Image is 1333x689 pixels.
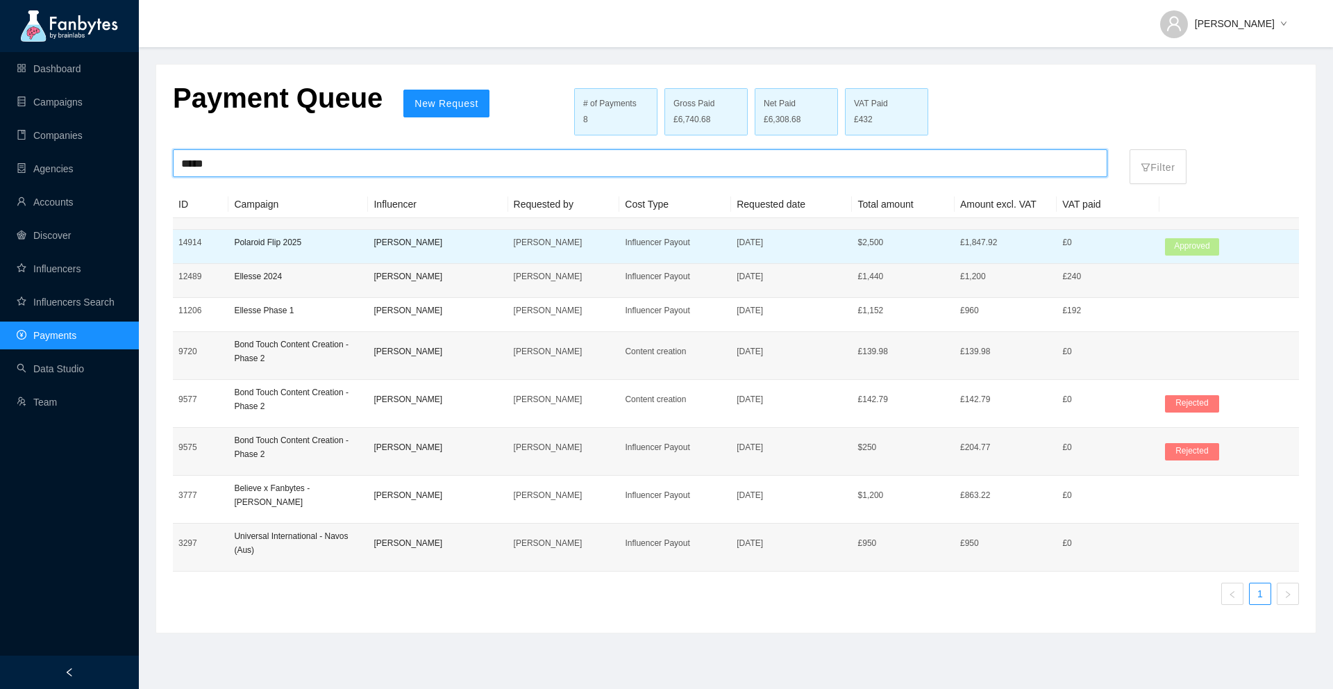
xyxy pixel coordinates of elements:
[514,536,614,550] p: [PERSON_NAME]
[234,235,362,249] p: Polaroid Flip 2025
[625,304,726,317] p: Influencer Payout
[234,529,362,557] p: Universal International - Navos (Aus)
[625,235,726,249] p: Influencer Payout
[1165,443,1219,460] span: Rejected
[178,440,223,454] p: 9575
[955,191,1057,218] th: Amount excl. VAT
[1277,583,1299,605] li: Next Page
[619,191,731,218] th: Cost Type
[178,235,223,249] p: 14914
[514,440,614,454] p: [PERSON_NAME]
[178,304,223,317] p: 11206
[737,536,846,550] p: [DATE]
[737,344,846,358] p: [DATE]
[858,536,949,550] p: £ 950
[731,191,852,218] th: Requested date
[374,536,502,550] p: [PERSON_NAME]
[737,269,846,283] p: [DATE]
[514,304,614,317] p: [PERSON_NAME]
[508,191,620,218] th: Requested by
[1195,16,1275,31] span: [PERSON_NAME]
[625,269,726,283] p: Influencer Payout
[234,338,362,365] p: Bond Touch Content Creation - Phase 2
[374,392,502,406] p: [PERSON_NAME]
[1280,20,1287,28] span: down
[764,113,800,126] span: £6,308.68
[1250,583,1271,604] a: 1
[960,440,1051,454] p: £204.77
[1130,149,1186,184] button: filterFilter
[1062,392,1153,406] p: £0
[737,235,846,249] p: [DATE]
[17,230,71,241] a: radar-chartDiscover
[625,344,726,358] p: Content creation
[1062,304,1153,317] p: £192
[625,440,726,454] p: Influencer Payout
[234,433,362,461] p: Bond Touch Content Creation - Phase 2
[65,667,74,677] span: left
[858,488,949,502] p: $ 1,200
[1057,191,1159,218] th: VAT paid
[1141,153,1175,175] p: Filter
[17,297,115,308] a: starInfluencers Search
[234,481,362,509] p: Believe x Fanbytes - [PERSON_NAME]
[514,488,614,502] p: [PERSON_NAME]
[374,344,502,358] p: [PERSON_NAME]
[960,344,1051,358] p: £139.98
[228,191,368,218] th: Campaign
[764,97,829,110] div: Net Paid
[625,392,726,406] p: Content creation
[737,488,846,502] p: [DATE]
[858,304,949,317] p: £ 1,152
[1062,344,1153,358] p: £0
[374,440,502,454] p: [PERSON_NAME]
[858,269,949,283] p: £ 1,440
[854,97,919,110] div: VAT Paid
[1062,488,1153,502] p: £0
[1277,583,1299,605] button: right
[374,269,502,283] p: [PERSON_NAME]
[673,97,739,110] div: Gross Paid
[368,191,508,218] th: Influencer
[1062,536,1153,550] p: £0
[852,191,954,218] th: Total amount
[1165,395,1219,413] span: Rejected
[374,488,502,502] p: [PERSON_NAME]
[1141,163,1150,172] span: filter
[178,269,223,283] p: 12489
[17,330,76,341] a: pay-circlePayments
[234,269,362,283] p: Ellesse 2024
[583,115,588,124] span: 8
[673,113,710,126] span: £6,740.68
[1165,238,1219,256] span: Approved
[737,304,846,317] p: [DATE]
[17,363,84,374] a: searchData Studio
[960,488,1051,502] p: £863.22
[403,90,489,117] button: New Request
[17,397,57,408] a: usergroup-addTeam
[737,392,846,406] p: [DATE]
[17,130,83,141] a: bookCompanies
[1062,440,1153,454] p: £0
[1149,7,1298,29] button: [PERSON_NAME]down
[178,536,223,550] p: 3297
[1166,15,1182,32] span: user
[960,235,1051,249] p: £1,847.92
[1249,583,1271,605] li: 1
[178,392,223,406] p: 9577
[1221,583,1243,605] button: left
[737,440,846,454] p: [DATE]
[1284,590,1292,599] span: right
[960,304,1051,317] p: £960
[583,97,648,110] div: # of Payments
[960,392,1051,406] p: £142.79
[178,488,223,502] p: 3777
[1221,583,1243,605] li: Previous Page
[858,440,949,454] p: $ 250
[514,392,614,406] p: [PERSON_NAME]
[960,536,1051,550] p: £950
[17,197,74,208] a: userAccounts
[858,235,949,249] p: $ 2,500
[514,269,614,283] p: [PERSON_NAME]
[960,269,1051,283] p: £1,200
